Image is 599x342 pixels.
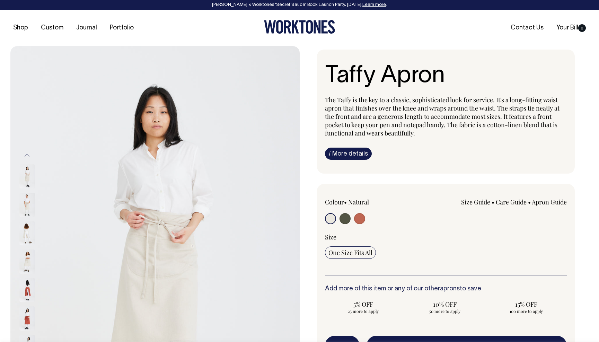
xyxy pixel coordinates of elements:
[344,198,347,206] span: •
[325,298,402,316] input: 5% OFF 25 more to apply
[528,198,531,206] span: •
[532,198,567,206] a: Apron Guide
[38,22,66,34] a: Custom
[461,198,490,206] a: Size Guide
[73,22,100,34] a: Journal
[19,193,35,217] img: natural
[348,198,369,206] label: Natural
[329,150,331,157] span: i
[325,96,560,137] span: The Taffy is the key to a classic, sophisticated look for service. It's a long-fitting waist apro...
[325,63,567,89] h1: Taffy Apron
[19,221,35,246] img: natural
[362,3,386,7] a: Learn more
[22,148,32,163] button: Previous
[491,300,561,308] span: 15% OFF
[7,2,592,7] div: [PERSON_NAME] × Worktones ‘Secret Sauce’ Book Launch Party, [DATE]. .
[325,233,567,241] div: Size
[19,165,35,189] img: natural
[554,22,589,34] a: Your Bill0
[496,198,527,206] a: Care Guide
[325,198,422,206] div: Colour
[107,22,136,34] a: Portfolio
[409,300,480,308] span: 10% OFF
[328,248,372,257] span: One Size Fits All
[491,308,561,314] span: 100 more to apply
[19,250,35,274] img: natural
[492,198,494,206] span: •
[440,286,460,292] a: aprons
[19,278,35,302] img: rust
[325,148,372,160] a: iMore details
[508,22,546,34] a: Contact Us
[406,298,483,316] input: 10% OFF 50 more to apply
[328,308,399,314] span: 25 more to apply
[409,308,480,314] span: 50 more to apply
[328,300,399,308] span: 5% OFF
[487,298,565,316] input: 15% OFF 100 more to apply
[19,307,35,331] img: rust
[10,22,31,34] a: Shop
[325,246,376,259] input: One Size Fits All
[325,286,567,292] h6: Add more of this item or any of our other to save
[578,24,586,32] span: 0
